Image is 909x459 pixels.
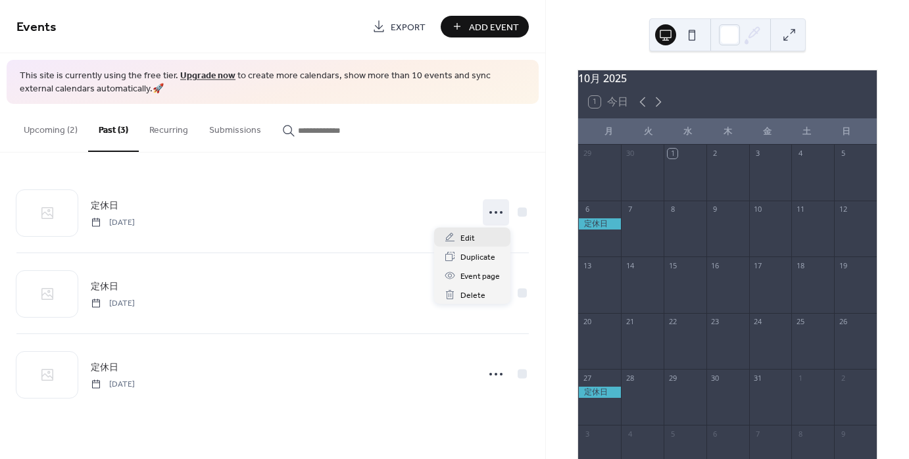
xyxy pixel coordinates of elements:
[625,317,635,327] div: 21
[139,104,199,151] button: Recurring
[625,205,635,214] div: 7
[582,260,592,270] div: 13
[460,251,495,264] span: Duplicate
[753,205,763,214] div: 10
[625,149,635,158] div: 30
[710,205,720,214] div: 9
[753,373,763,383] div: 31
[795,317,805,327] div: 25
[91,279,118,293] span: 定休日
[795,205,805,214] div: 11
[391,20,426,34] span: Export
[582,373,592,383] div: 27
[710,429,720,439] div: 6
[625,260,635,270] div: 14
[628,118,668,145] div: 火
[91,279,118,294] a: 定休日
[668,429,677,439] div: 5
[91,216,135,228] span: [DATE]
[838,317,848,327] div: 26
[753,429,763,439] div: 7
[625,373,635,383] div: 28
[91,199,118,212] span: 定休日
[838,205,848,214] div: 12
[710,149,720,158] div: 2
[362,16,435,37] a: Export
[668,149,677,158] div: 1
[91,360,118,375] a: 定休日
[708,118,747,145] div: 木
[578,387,621,398] div: 定休日
[795,149,805,158] div: 4
[469,20,519,34] span: Add Event
[827,118,866,145] div: 日
[668,373,677,383] div: 29
[460,289,485,302] span: Delete
[578,218,621,229] div: 定休日
[625,429,635,439] div: 4
[460,270,500,283] span: Event page
[668,205,677,214] div: 8
[753,317,763,327] div: 24
[582,429,592,439] div: 3
[668,118,708,145] div: 水
[460,231,475,245] span: Edit
[710,373,720,383] div: 30
[753,149,763,158] div: 3
[787,118,826,145] div: 土
[668,317,677,327] div: 22
[91,198,118,213] a: 定休日
[710,260,720,270] div: 16
[582,317,592,327] div: 20
[838,429,848,439] div: 9
[441,16,529,37] button: Add Event
[13,104,88,151] button: Upcoming (2)
[710,317,720,327] div: 23
[180,67,235,85] a: Upgrade now
[88,104,139,152] button: Past (3)
[838,149,848,158] div: 5
[838,373,848,383] div: 2
[589,118,628,145] div: 月
[582,205,592,214] div: 6
[747,118,787,145] div: 金
[16,14,57,40] span: Events
[91,297,135,309] span: [DATE]
[838,260,848,270] div: 19
[795,429,805,439] div: 8
[668,260,677,270] div: 15
[91,378,135,390] span: [DATE]
[578,70,877,86] div: 10月 2025
[753,260,763,270] div: 17
[91,360,118,374] span: 定休日
[795,373,805,383] div: 1
[795,260,805,270] div: 18
[20,70,526,95] span: This site is currently using the free tier. to create more calendars, show more than 10 events an...
[582,149,592,158] div: 29
[199,104,272,151] button: Submissions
